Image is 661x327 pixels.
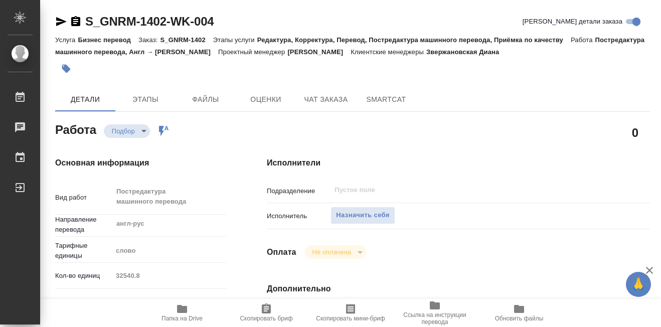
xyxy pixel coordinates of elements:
[495,315,544,322] span: Обновить файлы
[138,36,160,44] p: Заказ:
[309,248,354,256] button: Не оплачена
[267,211,330,221] p: Исполнитель
[55,241,112,261] p: Тарифные единицы
[55,297,112,307] p: Общая тематика
[78,36,138,44] p: Бизнес перевод
[121,93,170,106] span: Этапы
[267,246,296,258] h4: Оплата
[316,315,385,322] span: Скопировать мини-бриф
[632,124,638,141] h2: 0
[242,93,290,106] span: Оценки
[630,274,647,295] span: 🙏
[85,15,214,28] a: S_GNRM-1402-WK-004
[55,215,112,235] p: Направление перевода
[330,207,395,224] button: Назначить себя
[334,184,594,196] input: Пустое поле
[477,299,561,327] button: Обновить файлы
[161,315,203,322] span: Папка на Drive
[571,36,595,44] p: Работа
[55,36,78,44] p: Услуга
[399,311,471,325] span: Ссылка на инструкции перевода
[109,127,138,135] button: Подбор
[160,36,213,44] p: S_GNRM-1402
[336,210,389,221] span: Назначить себя
[626,272,651,297] button: 🙏
[182,93,230,106] span: Файлы
[61,93,109,106] span: Детали
[362,93,410,106] span: SmartCat
[426,48,507,56] p: Звержановская Диана
[224,299,308,327] button: Скопировать бриф
[218,48,287,56] p: Проектный менеджер
[240,315,292,322] span: Скопировать бриф
[393,299,477,327] button: Ссылка на инструкции перевода
[140,299,224,327] button: Папка на Drive
[304,245,366,259] div: Подбор
[70,16,82,28] button: Скопировать ссылку
[267,157,650,169] h4: Исполнители
[287,48,351,56] p: [PERSON_NAME]
[55,157,227,169] h4: Основная информация
[257,36,571,44] p: Редактура, Корректура, Перевод, Постредактура машинного перевода, Приёмка по качеству
[267,186,330,196] p: Подразделение
[308,299,393,327] button: Скопировать мини-бриф
[55,271,112,281] p: Кол-во единиц
[55,193,112,203] p: Вид работ
[351,48,426,56] p: Клиентские менеджеры
[55,58,77,80] button: Добавить тэг
[112,242,227,259] div: слово
[302,93,350,106] span: Чат заказа
[112,268,227,283] input: Пустое поле
[523,17,622,27] span: [PERSON_NAME] детали заказа
[112,293,227,310] div: Медицина
[55,16,67,28] button: Скопировать ссылку для ЯМессенджера
[55,120,96,138] h2: Работа
[267,283,650,295] h4: Дополнительно
[213,36,257,44] p: Этапы услуги
[104,124,150,138] div: Подбор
